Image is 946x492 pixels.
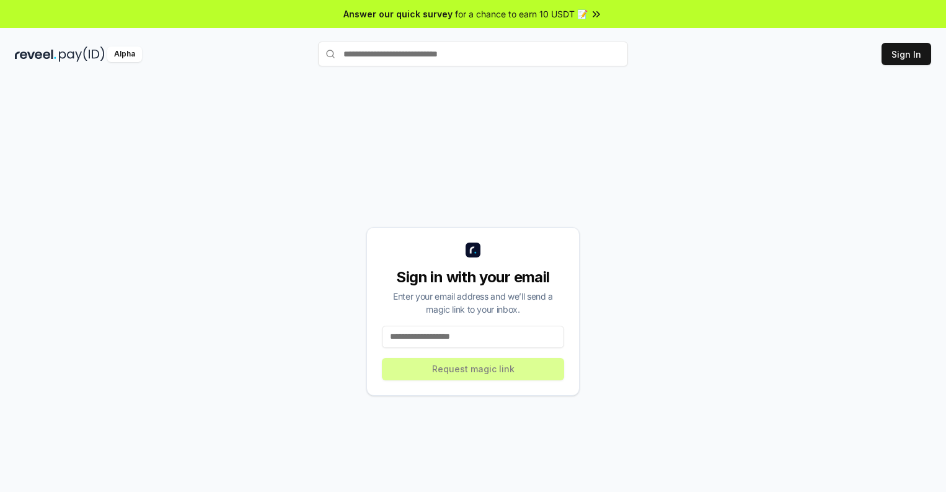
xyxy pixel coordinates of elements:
[382,267,564,287] div: Sign in with your email
[107,47,142,62] div: Alpha
[343,7,453,20] span: Answer our quick survey
[15,47,56,62] img: reveel_dark
[382,290,564,316] div: Enter your email address and we’ll send a magic link to your inbox.
[466,243,480,257] img: logo_small
[455,7,588,20] span: for a chance to earn 10 USDT 📝
[59,47,105,62] img: pay_id
[882,43,931,65] button: Sign In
